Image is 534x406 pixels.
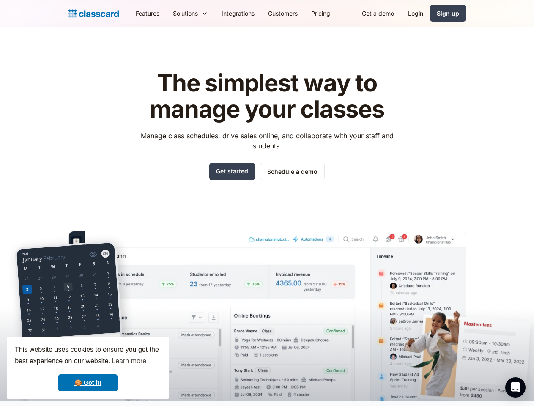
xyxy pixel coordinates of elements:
a: learn more about cookies [110,355,148,368]
a: Schedule a demo [260,163,325,180]
a: dismiss cookie message [58,374,118,391]
a: Get a demo [355,4,401,23]
h1: The simplest way to manage your classes [133,70,401,122]
div: Open Intercom Messenger [505,377,526,398]
a: Get started [209,163,255,180]
p: Manage class schedules, drive sales online, and collaborate with your staff and students. [133,131,401,151]
div: cookieconsent [7,337,169,399]
a: Customers [261,4,304,23]
span: This website uses cookies to ensure you get the best experience on our website. [15,345,161,368]
a: Pricing [304,4,337,23]
a: home [68,8,119,19]
div: Sign up [437,9,459,18]
div: Solutions [166,4,215,23]
a: Integrations [215,4,261,23]
a: Sign up [430,5,466,22]
a: Features [129,4,166,23]
a: Login [401,4,430,23]
div: Solutions [173,9,198,18]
